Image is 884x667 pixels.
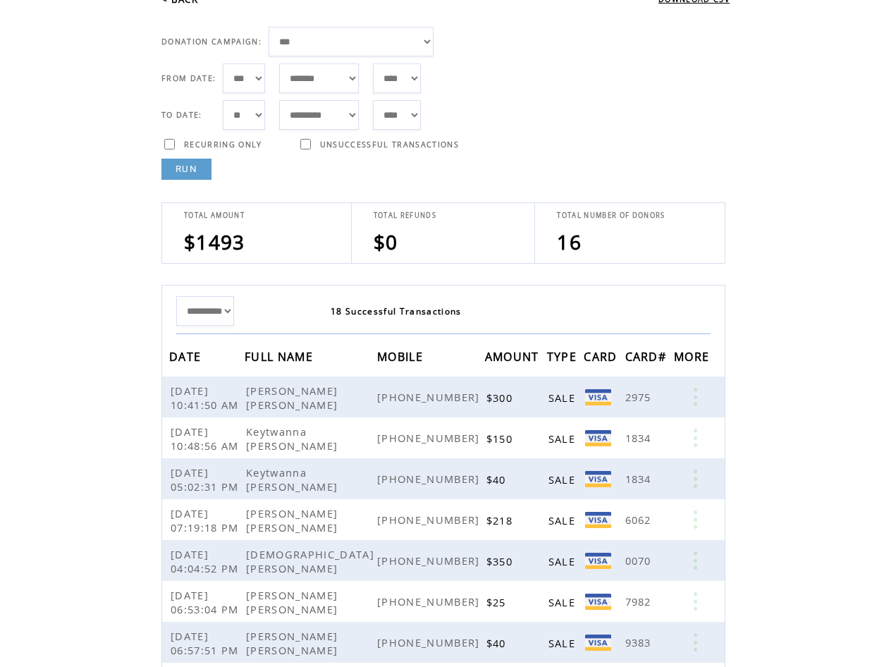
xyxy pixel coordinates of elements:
span: 18 Successful Transactions [331,305,462,317]
span: CARD# [625,345,670,372]
span: [PHONE_NUMBER] [377,553,484,568]
span: [PERSON_NAME] [PERSON_NAME] [246,384,341,412]
a: CARD [584,352,620,360]
a: CARD# [625,352,670,360]
span: [DEMOGRAPHIC_DATA] [PERSON_NAME] [246,547,374,575]
span: [PERSON_NAME] [PERSON_NAME] [246,588,341,616]
span: MOBILE [377,345,426,372]
a: DATE [169,352,204,360]
img: Visa [585,471,611,487]
span: TOTAL AMOUNT [184,211,245,220]
span: [DATE] 05:02:31 PM [171,465,243,494]
span: [DATE] 04:04:52 PM [171,547,243,575]
img: Visa [585,389,611,405]
span: SALE [548,595,579,609]
span: $40 [486,472,510,487]
span: $350 [486,554,516,568]
span: DONATION CAMPAIGN: [161,37,262,47]
span: 6062 [625,513,655,527]
span: [PHONE_NUMBER] [377,472,484,486]
span: CARD [584,345,620,372]
span: SALE [548,432,579,446]
span: 16 [557,228,582,255]
span: 9383 [625,635,655,649]
span: TOTAL NUMBER OF DONORS [557,211,665,220]
span: TYPE [547,345,580,372]
img: Visa [585,594,611,610]
span: TOTAL REFUNDS [374,211,436,220]
span: [PHONE_NUMBER] [377,390,484,404]
a: RUN [161,159,211,180]
span: FROM DATE: [161,73,216,83]
span: [DATE] 10:48:56 AM [171,424,243,453]
span: [DATE] 10:41:50 AM [171,384,243,412]
span: [PHONE_NUMBER] [377,635,484,649]
img: VISA [585,553,611,569]
span: TO DATE: [161,110,202,120]
span: [DATE] 07:19:18 PM [171,506,243,534]
span: $1493 [184,228,245,255]
span: [DATE] 06:57:51 PM [171,629,243,657]
span: 1834 [625,431,655,445]
img: Visa [585,430,611,446]
span: $150 [486,432,516,446]
span: [PHONE_NUMBER] [377,513,484,527]
a: AMOUNT [485,352,543,360]
a: TYPE [547,352,580,360]
span: UNSUCCESSFUL TRANSACTIONS [320,140,459,149]
span: Keytwanna [PERSON_NAME] [246,465,341,494]
span: FULL NAME [245,345,317,372]
a: MOBILE [377,352,426,360]
span: [DATE] 06:53:04 PM [171,588,243,616]
span: $40 [486,636,510,650]
span: [PHONE_NUMBER] [377,594,484,608]
span: $0 [374,228,398,255]
span: DATE [169,345,204,372]
span: [PHONE_NUMBER] [377,431,484,445]
span: Keytwanna [PERSON_NAME] [246,424,341,453]
span: SALE [548,636,579,650]
span: SALE [548,554,579,568]
span: 0070 [625,553,655,568]
span: 7982 [625,594,655,608]
span: MORE [674,345,713,372]
span: [PERSON_NAME] [PERSON_NAME] [246,506,341,534]
span: 1834 [625,472,655,486]
span: SALE [548,391,579,405]
span: SALE [548,472,579,487]
span: $300 [486,391,516,405]
img: Visa [585,512,611,528]
span: 2975 [625,390,655,404]
span: SALE [548,513,579,527]
span: [PERSON_NAME] [PERSON_NAME] [246,629,341,657]
span: RECURRING ONLY [184,140,262,149]
a: FULL NAME [245,352,317,360]
span: AMOUNT [485,345,543,372]
span: $218 [486,513,516,527]
img: Visa [585,635,611,651]
span: $25 [486,595,510,609]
